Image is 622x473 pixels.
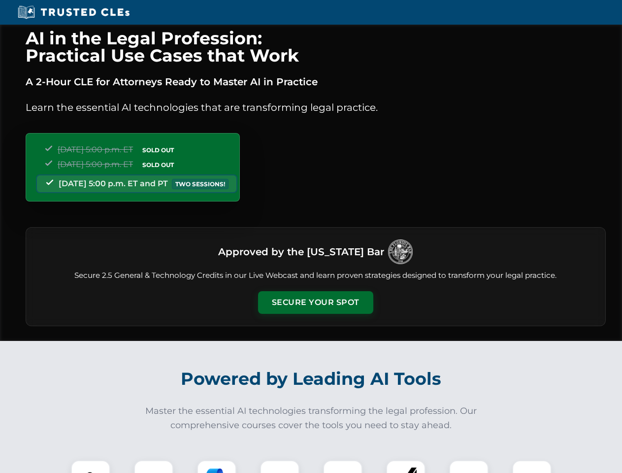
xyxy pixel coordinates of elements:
span: SOLD OUT [139,160,177,170]
button: Secure Your Spot [258,291,373,314]
h1: AI in the Legal Profession: Practical Use Cases that Work [26,30,606,64]
p: Master the essential AI technologies transforming the legal profession. Our comprehensive courses... [139,404,484,433]
h2: Powered by Leading AI Tools [38,362,584,396]
span: [DATE] 5:00 p.m. ET [58,145,133,154]
span: SOLD OUT [139,145,177,155]
p: Learn the essential AI technologies that are transforming legal practice. [26,100,606,115]
span: [DATE] 5:00 p.m. ET [58,160,133,169]
p: Secure 2.5 General & Technology Credits in our Live Webcast and learn proven strategies designed ... [38,270,593,281]
h3: Approved by the [US_STATE] Bar [218,243,384,261]
p: A 2-Hour CLE for Attorneys Ready to Master AI in Practice [26,74,606,90]
img: Logo [388,239,413,264]
img: Trusted CLEs [15,5,132,20]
